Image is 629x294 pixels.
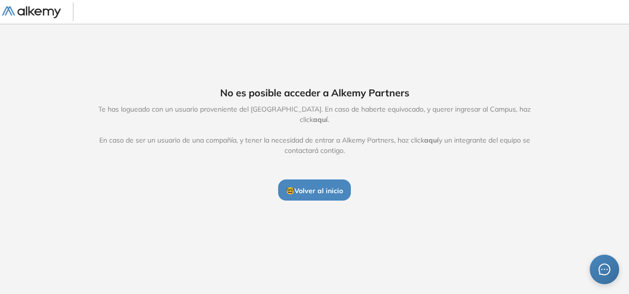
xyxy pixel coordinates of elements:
[2,6,61,19] img: Logo
[278,179,351,200] button: 🤓Volver al inicio
[598,263,611,276] span: message
[424,136,439,145] span: aquí
[220,86,409,100] span: No es posible acceder a Alkemy Partners
[88,104,541,156] span: Te has logueado con un usuario proveniente del [GEOGRAPHIC_DATA]. En caso de haberte equivocado, ...
[286,186,343,195] span: 🤓 Volver al inicio
[313,115,328,124] span: aquí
